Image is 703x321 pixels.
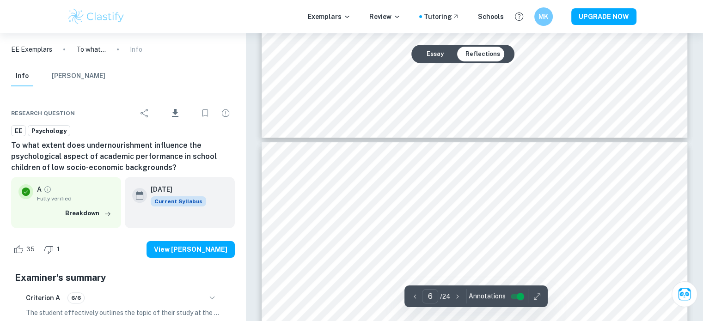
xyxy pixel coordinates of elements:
[37,184,42,194] p: A
[11,125,26,137] a: EE
[478,12,504,22] a: Schools
[571,8,636,25] button: UPGRADE NOW
[308,12,351,22] p: Exemplars
[15,271,231,285] h5: Examiner's summary
[52,66,105,86] button: [PERSON_NAME]
[11,109,75,117] span: Research question
[216,104,235,122] div: Report issue
[28,127,70,136] span: Psychology
[369,12,401,22] p: Review
[419,47,451,61] button: Essay
[538,12,549,22] h6: MK
[28,125,70,137] a: Psychology
[26,308,220,318] p: The student effectively outlines the topic of their study at the beginning of the essay, clearly ...
[156,101,194,125] div: Download
[11,140,235,173] h6: To what extent does undernourishment influence the psychological aspect of academic performance i...
[21,245,40,254] span: 35
[458,47,507,61] button: Reflections
[26,293,60,303] h6: Criterion A
[151,196,206,206] div: This exemplar is based on the current syllabus. Feel free to refer to it for inspiration/ideas wh...
[11,242,40,257] div: Like
[672,281,697,307] button: Ask Clai
[11,44,52,55] a: EE Exemplars
[534,7,553,26] button: MK
[469,291,506,301] span: Annotations
[440,291,451,302] p: / 24
[63,206,114,220] button: Breakdown
[37,194,114,203] span: Fully verified
[196,104,214,122] div: Bookmark
[511,9,527,24] button: Help and Feedback
[424,12,459,22] a: Tutoring
[130,44,142,55] p: Info
[151,184,199,194] h6: [DATE]
[135,104,154,122] div: Share
[12,127,25,136] span: EE
[52,245,65,254] span: 1
[42,242,65,257] div: Dislike
[68,294,84,302] span: 6/6
[43,185,52,194] a: Grade fully verified
[76,44,106,55] p: To what extent does undernourishment influence the psychological aspect of academic performance i...
[151,196,206,206] span: Current Syllabus
[11,66,33,86] button: Info
[147,241,235,258] button: View [PERSON_NAME]
[67,7,126,26] img: Clastify logo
